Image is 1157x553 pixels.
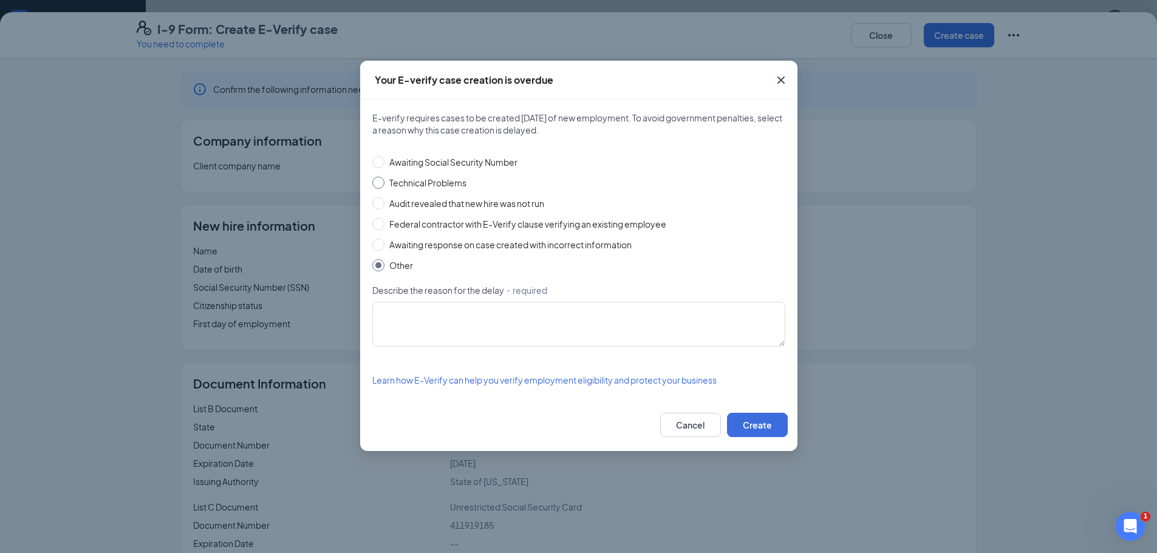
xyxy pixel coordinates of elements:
[774,73,788,87] svg: Cross
[1141,512,1150,521] span: 1
[372,112,785,136] span: E-verify requires cases to be created [DATE] of new employment. To avoid government penalties, se...
[727,413,788,437] button: Create
[504,284,547,296] span: ・required
[372,373,785,387] a: Learn how E-Verify can help you verify employment eligibility and protect your business
[1116,512,1145,541] iframe: Intercom live chat
[384,197,549,210] span: Audit revealed that new hire was not run
[384,176,471,189] span: Technical Problems
[384,155,522,169] span: Awaiting Social Security Number
[384,259,418,272] span: Other
[660,413,721,437] button: Cancel
[765,61,797,100] button: Close
[372,375,717,385] span: Learn how E-Verify can help you verify employment eligibility and protect your business
[384,217,671,231] span: Federal contractor with E-Verify clause verifying an existing employee
[372,284,504,296] span: Describe the reason for the delay
[375,73,553,87] div: Your E-verify case creation is overdue
[384,238,637,251] span: Awaiting response on case created with incorrect information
